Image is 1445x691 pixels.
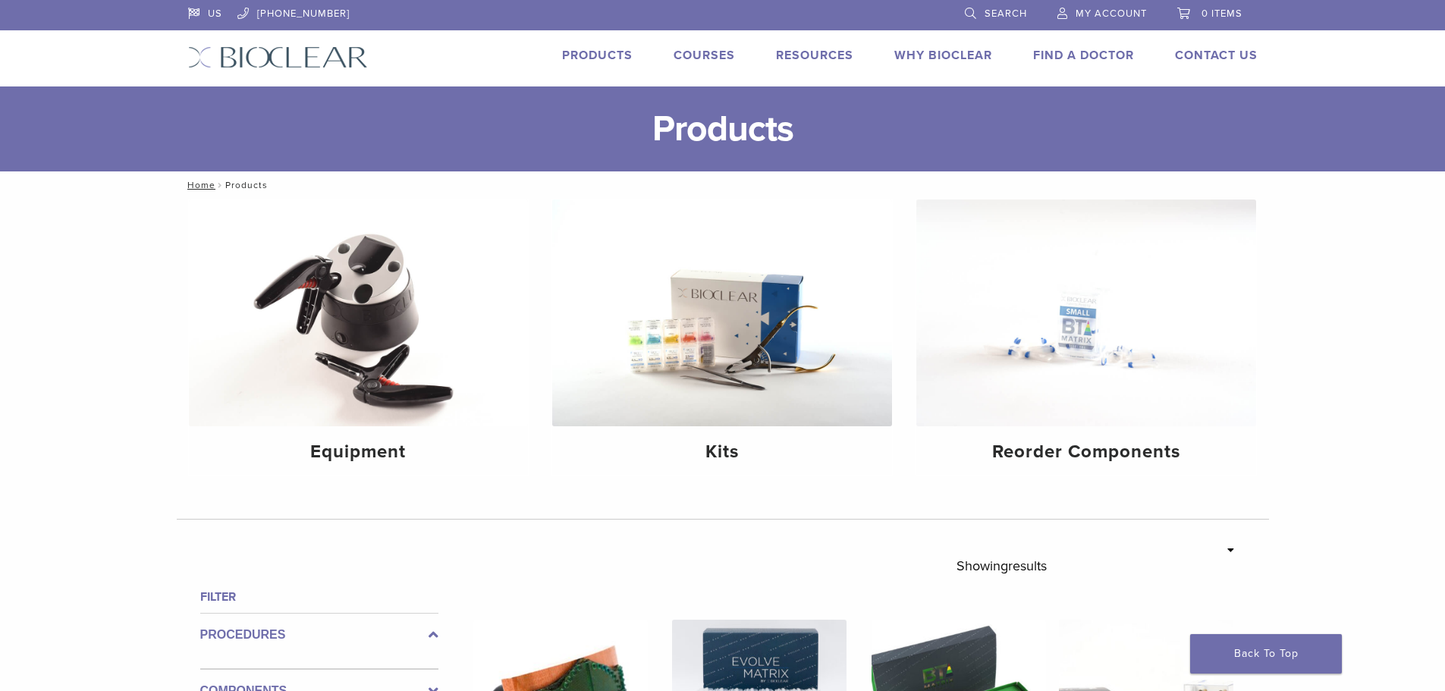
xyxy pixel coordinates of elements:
[776,48,853,63] a: Resources
[1202,8,1242,20] span: 0 items
[188,46,368,68] img: Bioclear
[1175,48,1258,63] a: Contact Us
[916,199,1256,426] img: Reorder Components
[189,199,529,476] a: Equipment
[564,438,880,466] h4: Kits
[189,199,529,426] img: Equipment
[562,48,633,63] a: Products
[957,550,1047,582] p: Showing results
[916,199,1256,476] a: Reorder Components
[552,199,892,476] a: Kits
[177,171,1269,199] nav: Products
[1190,634,1342,674] a: Back To Top
[674,48,735,63] a: Courses
[928,438,1244,466] h4: Reorder Components
[183,180,215,190] a: Home
[200,626,438,644] label: Procedures
[201,438,517,466] h4: Equipment
[215,181,225,189] span: /
[985,8,1027,20] span: Search
[200,588,438,606] h4: Filter
[1033,48,1134,63] a: Find A Doctor
[1076,8,1147,20] span: My Account
[552,199,892,426] img: Kits
[894,48,992,63] a: Why Bioclear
